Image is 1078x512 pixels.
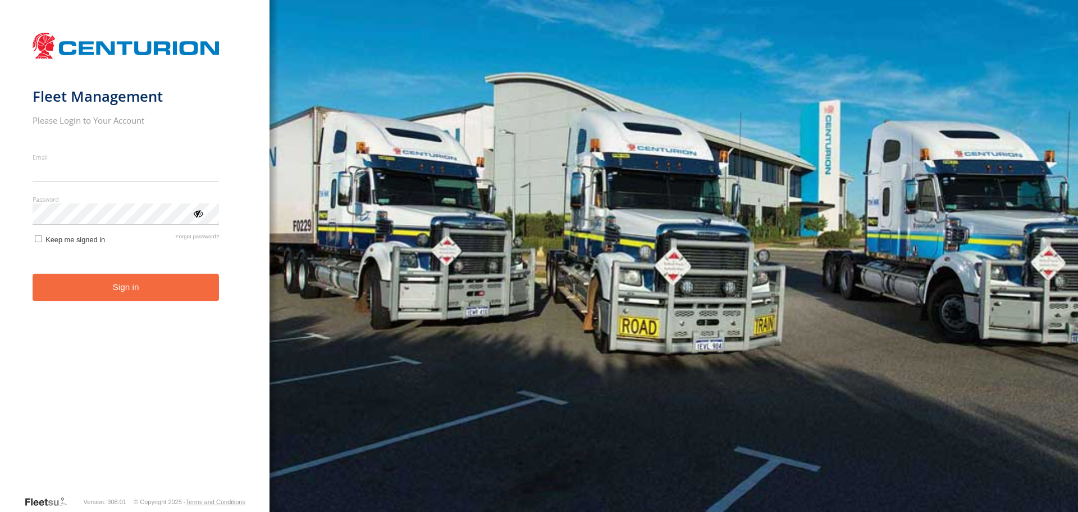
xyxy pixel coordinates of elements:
a: Terms and Conditions [186,499,245,505]
a: Visit our Website [24,496,76,508]
input: Keep me signed in [35,235,42,242]
label: Email [33,153,220,161]
div: © Copyright 2025 - [134,499,245,505]
h1: Fleet Management [33,87,220,106]
div: ViewPassword [192,207,203,219]
label: Password [33,195,220,203]
div: Version: 308.01 [84,499,126,505]
button: Sign in [33,274,220,301]
form: main [33,27,237,495]
h2: Please Login to Your Account [33,115,220,126]
img: Centurion Transport [33,31,220,60]
a: Forgot password? [176,233,220,244]
span: Keep me signed in [45,235,105,244]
